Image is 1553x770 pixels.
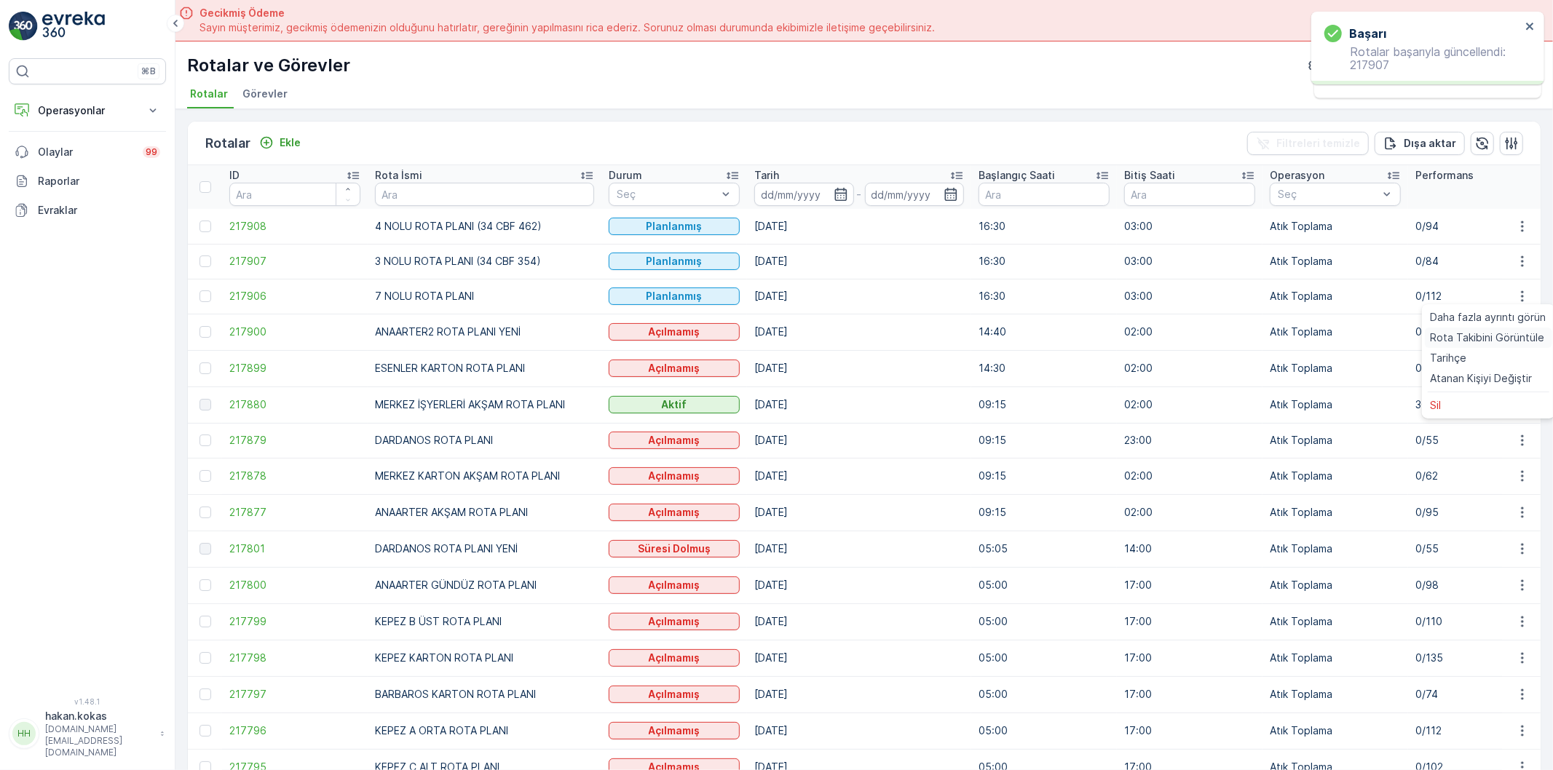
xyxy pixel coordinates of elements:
div: Toggle Row Selected [199,507,211,518]
td: 16:30 [971,279,1117,314]
td: 23:00 [1117,423,1262,458]
td: [DATE] [747,676,971,713]
a: Daha fazla ayrıntı görün [1425,307,1552,328]
p: Filtreleri temizle [1276,136,1360,151]
button: Aktif [609,396,740,413]
td: Atık Toplama [1262,640,1408,676]
p: Açılmamış [649,505,700,520]
p: ⌘B [141,66,156,77]
td: 02:00 [1117,314,1262,350]
td: Atık Toplama [1262,458,1408,494]
a: 217797 [229,687,360,702]
p: Rotalar başarıyla güncellendi: 217907 [1324,45,1521,71]
button: Planlanmış [609,287,740,305]
td: [DATE] [747,386,971,423]
button: Açılmamış [609,686,740,703]
p: Açılmamış [649,687,700,702]
td: KEPEZ KARTON ROTA PLANI [368,640,601,676]
td: Atık Toplama [1262,676,1408,713]
a: 217801 [229,541,360,556]
td: MERKEZ İŞYERLERİ AKŞAM ROTA PLANI [368,386,601,423]
td: 17:00 [1117,713,1262,749]
div: Toggle Row Selected [199,725,211,737]
div: Toggle Row Selected [199,221,211,232]
div: Toggle Row Selected [199,255,211,267]
p: Ekle [280,135,301,150]
a: 217877 [229,505,360,520]
td: [DATE] [747,603,971,640]
p: Başlangıç Saati [979,168,1055,183]
td: 05:00 [971,603,1117,640]
td: Atık Toplama [1262,494,1408,531]
td: Atık Toplama [1262,423,1408,458]
p: Raporlar [38,174,160,188]
td: 05:00 [971,640,1117,676]
h3: başarı [1349,25,1386,42]
td: [DATE] [747,350,971,386]
td: BARBAROS KARTON ROTA PLANI [368,676,601,713]
button: Açılmamış [609,504,740,521]
a: 217907 [229,254,360,269]
td: 17:00 [1117,567,1262,603]
div: Toggle Row Selected [199,362,211,374]
td: 05:05 [971,531,1117,567]
span: 217880 [229,397,360,412]
input: Ara [979,183,1110,206]
p: Planlanmış [647,289,703,303]
a: 217908 [229,219,360,234]
td: Atık Toplama [1262,279,1408,314]
div: Toggle Row Selected [199,326,211,338]
td: 17:00 [1117,676,1262,713]
input: Ara [229,183,360,206]
input: Ara [1124,183,1255,206]
input: Ara [375,183,594,206]
a: 217798 [229,651,360,665]
div: Toggle Row Selected [199,434,211,446]
button: Süresi Dolmuş [609,540,740,557]
td: Atık Toplama [1262,386,1408,423]
span: Rotalar [190,87,228,101]
p: [DOMAIN_NAME][EMAIL_ADDRESS][DOMAIN_NAME] [45,723,153,758]
a: 217906 [229,289,360,303]
p: Dışa aktar [1404,136,1456,151]
p: Açılmamış [649,578,700,592]
p: Bitiş Saati [1124,168,1175,183]
button: Açılmamış [609,432,740,449]
a: Evraklar [9,196,166,225]
a: 217879 [229,433,360,448]
td: [DATE] [747,531,971,567]
p: Rotalar [205,133,250,154]
div: HH [12,722,36,745]
td: [DATE] [747,314,971,350]
a: 217900 [229,325,360,339]
button: Açılmamış [609,323,740,341]
span: Atanan Kişiyi Değiştir [1431,371,1533,386]
a: 217800 [229,578,360,592]
p: ID [229,168,240,183]
td: Atık Toplama [1262,314,1408,350]
p: Operasyonlar [38,103,137,118]
td: Atık Toplama [1262,603,1408,640]
td: Atık Toplama [1262,209,1408,244]
button: Operasyonlar [9,96,166,125]
button: Açılmamış [609,722,740,739]
div: Toggle Row Selected [199,579,211,591]
div: Toggle Row Selected [199,470,211,482]
button: Açılmamış [609,576,740,594]
td: 02:00 [1117,494,1262,531]
button: Açılmamış [609,360,740,377]
td: 3 NOLU ROTA PLANI (34 CBF 354) [368,244,601,279]
td: ANAARTER2 ROTA PLANI YENİ [368,314,601,350]
td: ANAARTER AKŞAM ROTA PLANI [368,494,601,531]
a: 217878 [229,469,360,483]
p: Aktif [662,397,687,412]
a: 217899 [229,361,360,376]
p: Açılmamış [649,469,700,483]
p: Planlanmış [647,254,703,269]
td: 05:00 [971,567,1117,603]
span: Sil [1431,398,1442,413]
